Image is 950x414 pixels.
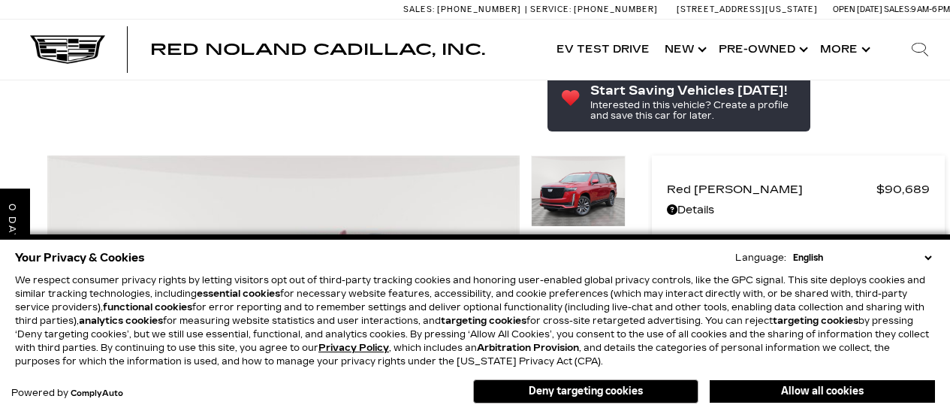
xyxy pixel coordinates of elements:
a: Sales: [PHONE_NUMBER] [403,5,525,14]
span: Red [PERSON_NAME] [667,179,876,200]
strong: targeting cookies [441,316,526,326]
a: Service: [PHONE_NUMBER] [525,5,662,14]
span: Sales: [403,5,435,14]
p: We respect consumer privacy rights by letting visitors opt out of third-party tracking cookies an... [15,273,935,368]
span: Your Privacy & Cookies [15,247,145,268]
a: [STREET_ADDRESS][US_STATE] [677,5,818,14]
a: Details [667,200,930,221]
div: Powered by [11,388,123,398]
span: Red Noland Cadillac, Inc. [150,41,485,59]
select: Language Select [789,251,935,264]
span: [PHONE_NUMBER] [574,5,658,14]
span: Service: [530,5,572,14]
strong: functional cookies [103,302,192,313]
a: Pre-Owned [711,20,813,80]
span: Open [DATE] [833,5,882,14]
div: Language: [735,253,786,262]
strong: analytics cookies [79,316,163,326]
span: $90,689 [876,179,930,200]
img: Cadillac Dark Logo with Cadillac White Text [30,35,105,64]
span: 9 AM-6 PM [911,5,950,14]
img: Used 2024 Radiant Red Tintcoat Cadillac Sport Platinum image 1 [531,156,626,227]
a: Privacy Policy [318,343,389,353]
span: [PHONE_NUMBER] [437,5,521,14]
strong: essential cookies [197,289,280,299]
button: Allow all cookies [710,380,935,403]
a: ComplyAuto [71,389,123,398]
a: New [657,20,711,80]
span: Sales: [884,5,911,14]
a: Red Noland Cadillac, Inc. [150,42,485,57]
strong: Arbitration Provision [477,343,579,353]
a: EV Test Drive [549,20,657,80]
button: More [813,20,875,80]
strong: targeting cookies [773,316,858,326]
button: Deny targeting cookies [473,379,698,403]
a: Red [PERSON_NAME] $90,689 [667,179,930,200]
